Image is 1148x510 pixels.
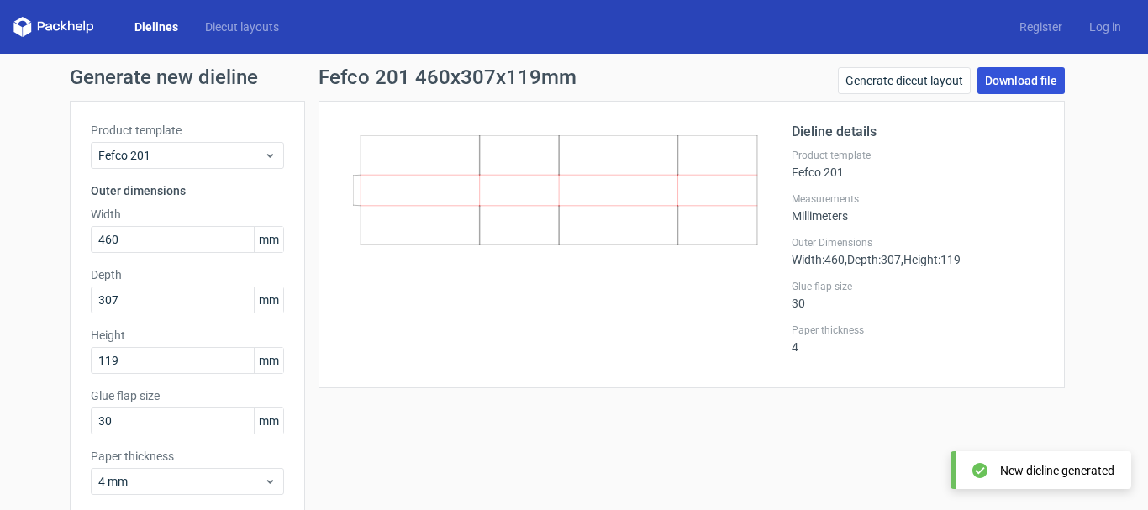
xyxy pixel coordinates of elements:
h1: Fefco 201 460x307x119mm [319,67,577,87]
label: Height [91,327,284,344]
label: Measurements [792,192,1044,206]
label: Product template [792,149,1044,162]
a: Log in [1076,18,1135,35]
span: , Height : 119 [901,253,961,266]
span: 4 mm [98,473,264,490]
a: Download file [977,67,1065,94]
span: , Depth : 307 [845,253,901,266]
span: mm [254,227,283,252]
div: Millimeters [792,192,1044,223]
h1: Generate new dieline [70,67,1078,87]
span: Width : 460 [792,253,845,266]
span: mm [254,287,283,313]
h3: Outer dimensions [91,182,284,199]
label: Paper thickness [91,448,284,465]
span: mm [254,408,283,434]
div: 4 [792,323,1044,354]
a: Dielines [121,18,192,35]
label: Outer Dimensions [792,236,1044,250]
div: New dieline generated [1000,462,1114,479]
h2: Dieline details [792,122,1044,142]
a: Diecut layouts [192,18,292,35]
label: Glue flap size [91,387,284,404]
span: Fefco 201 [98,147,264,164]
label: Product template [91,122,284,139]
label: Glue flap size [792,280,1044,293]
a: Generate diecut layout [838,67,971,94]
label: Depth [91,266,284,283]
div: 30 [792,280,1044,310]
label: Paper thickness [792,323,1044,337]
a: Register [1006,18,1076,35]
span: mm [254,348,283,373]
div: Fefco 201 [792,149,1044,179]
label: Width [91,206,284,223]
